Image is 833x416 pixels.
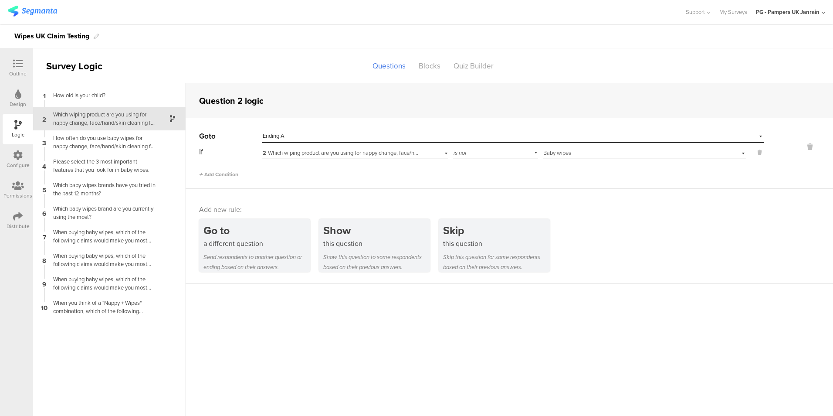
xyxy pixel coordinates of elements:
[43,90,46,100] span: 1
[42,255,46,265] span: 8
[8,6,57,17] img: segmanta logo
[454,149,467,157] span: is not
[10,100,26,108] div: Design
[199,170,238,178] span: Add Condition
[447,58,500,74] div: Quiz Builder
[443,252,550,272] div: Skip this question for some respondents based on their previous answers.
[263,149,492,157] span: Which wiping product are you using for nappy change, face/hand/skin cleaning for your child?
[366,58,412,74] div: Questions
[48,299,157,315] div: When you think of a "Nappy + Wipes" combination, which of the following phrases best captures wha...
[199,94,264,107] div: Question 2 logic
[199,131,209,142] span: Go
[199,147,261,157] div: If
[209,131,216,142] span: to
[203,239,310,249] div: a different question
[686,8,705,16] span: Support
[7,222,30,230] div: Distribute
[543,149,571,157] span: Baby wipes
[14,29,89,43] div: Wipes UK Claim Testing
[42,161,46,170] span: 4
[48,181,157,198] div: Which baby wipes brands have you tried in the past 12 months?
[33,59,133,73] div: Survey Logic
[48,157,157,174] div: Please select the 3 most important features that you look for in baby wipes.
[443,222,550,239] div: Skip
[323,239,430,249] div: this question
[43,232,46,241] span: 7
[48,91,157,99] div: How old is your child?
[443,239,550,249] div: this question
[263,149,420,157] div: Which wiping product are you using for nappy change, face/hand/skin cleaning for your child?
[41,302,47,312] span: 10
[48,228,157,245] div: When buying baby wipes, which of the following claims would make you most convinced that the prod...
[48,134,157,150] div: How often do you use baby wipes for nappy change, face/hand/skin cleaning for your child?
[12,131,24,139] div: Logic
[42,184,46,194] span: 5
[48,205,157,221] div: Which baby wipes brand are you currently using the most?
[42,137,46,147] span: 3
[7,161,30,169] div: Configure
[412,58,447,74] div: Blocks
[323,252,430,272] div: Show this question to some respondents based on their previous answers.
[199,205,820,215] div: Add new rule:
[263,149,266,157] span: 2
[263,132,284,140] span: Ending A
[48,252,157,268] div: When buying baby wipes, which of the following claims would make you most understand the benefits...
[756,8,819,16] div: PG - Pampers UK Janrain
[323,222,430,239] div: Show
[48,275,157,292] div: When buying baby wipes, which of the following claims would make you most understand the benefits...
[42,114,46,123] span: 2
[3,192,32,200] div: Permissions
[42,279,46,288] span: 9
[203,222,310,239] div: Go to
[203,252,310,272] div: Send respondents to another question or ending based on their answers.
[48,110,157,127] div: Which wiping product are you using for nappy change, face/hand/skin cleaning for your child?
[9,70,27,78] div: Outline
[42,208,46,218] span: 6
